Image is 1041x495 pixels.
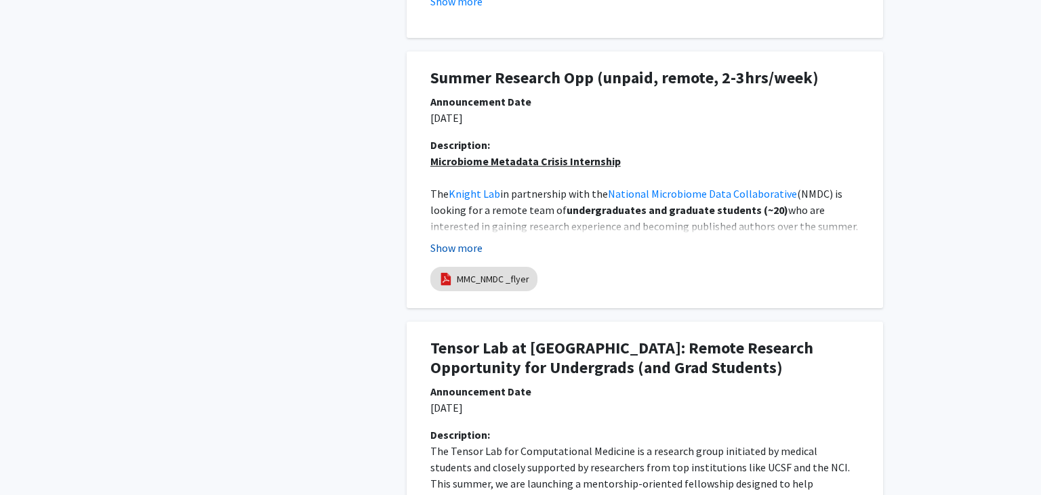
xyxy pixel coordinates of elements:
[430,110,859,126] p: [DATE]
[430,339,859,378] h1: Tensor Lab at [GEOGRAPHIC_DATA]: Remote Research Opportunity for Undergrads (and Grad Students)
[10,434,58,485] iframe: Chat
[438,272,453,286] img: pdf_icon.png
[430,203,860,249] span: who are interested in gaining research experience and becoming published authors over the summer....
[567,203,788,217] strong: undergraduates and graduate students (~20)
[430,93,859,110] div: Announcement Date
[430,383,859,400] div: Announcement Date
[430,68,859,88] h1: Summer Research Opp (unpaid, remote, 2-3hrs/week)
[430,154,621,168] u: Microbiome Metadata Crisis Internship
[457,272,529,286] a: MMC_NMDC _flyer
[430,427,859,443] div: Description:
[430,187,449,200] span: The
[430,137,859,153] div: Description:
[430,240,483,256] button: Show more
[430,400,859,416] p: [DATE]
[430,186,859,299] p: [GEOGRAPHIC_DATA][US_STATE]
[449,187,500,200] a: Knight Lab
[608,187,797,200] a: National Microbiome Data Collaborative
[500,187,608,200] span: in partnership with the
